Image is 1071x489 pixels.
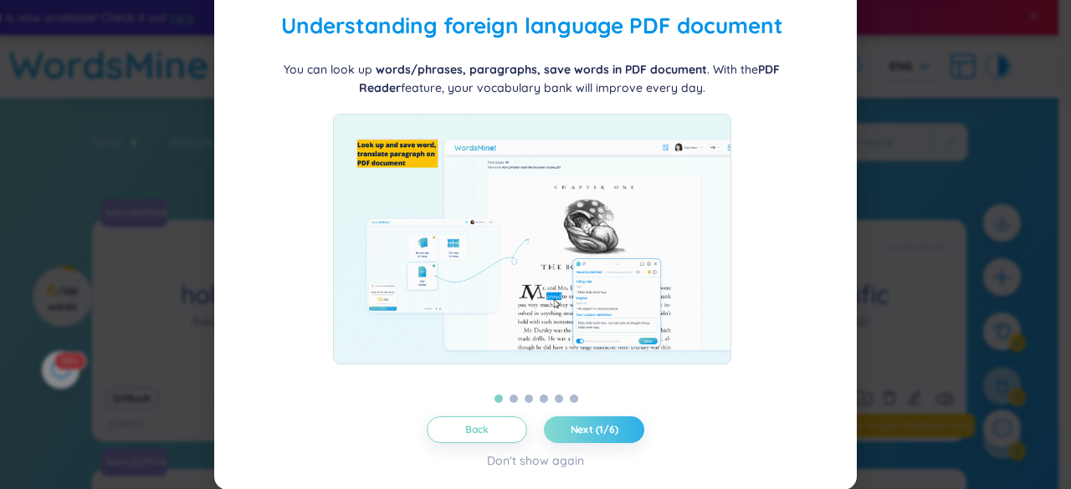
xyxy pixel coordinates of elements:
button: 4 [540,395,548,403]
button: 6 [570,395,578,403]
button: 5 [555,395,563,403]
span: Back [465,423,489,436]
button: 2 [510,395,518,403]
h2: Understanding foreign language PDF document [234,9,829,43]
span: You can look up . With the feature, your vocabulary bank will improve every day. [284,62,780,95]
button: Next (1/6) [544,416,644,443]
div: Don't show again [487,451,584,470]
button: 3 [525,395,533,403]
button: 1 [495,395,503,403]
button: Back [427,416,527,443]
b: words/phrases, paragraphs, save words in PDF document [376,62,707,77]
b: PDF Reader [359,62,781,95]
span: Next (1/6) [571,423,618,436]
